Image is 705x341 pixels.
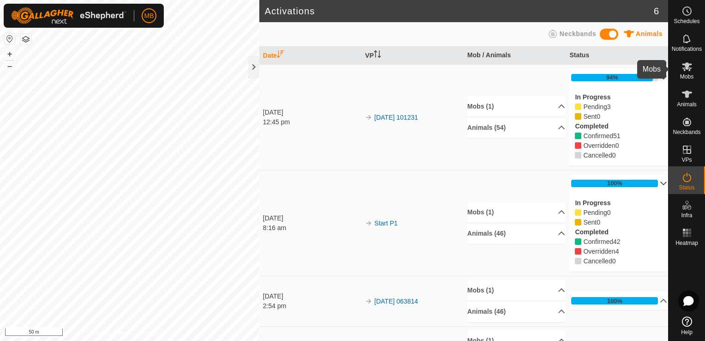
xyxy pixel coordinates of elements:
p-accordion-content: 100% [569,193,667,272]
span: Animals [677,102,697,107]
span: Cancelled [583,257,612,265]
p-accordion-content: 94% [569,87,667,166]
span: Pending [583,219,597,226]
span: Overridden [615,248,619,255]
p-accordion-header: 100% [569,292,667,310]
span: Neckbands [673,129,700,135]
p-accordion-header: Animals (54) [467,117,565,138]
label: In Progress [575,93,610,101]
div: [DATE] [263,213,361,223]
p-accordion-header: Animals (46) [467,301,565,322]
div: 100% [607,179,622,188]
i: 4 Overridden 77944, 77967, 77966, 77965, [575,248,581,255]
span: Pending [607,209,611,216]
p-accordion-header: Mobs (1) [467,96,565,117]
span: Confirmed [613,132,621,140]
span: Neckbands [560,30,596,37]
div: 100% [607,297,622,305]
span: Status [679,185,694,190]
th: Date [259,47,362,65]
p-sorticon: Activate to sort [374,52,381,59]
p-accordion-header: Mobs (1) [467,202,565,223]
div: 12:45 pm [263,117,361,127]
span: Notifications [672,46,702,52]
div: 94% [571,74,658,81]
a: Start P1 [374,219,398,227]
button: – [4,61,15,72]
i: 0 Pending [575,209,581,216]
span: Overridden [615,142,619,149]
span: Confirmed [613,238,621,245]
p-accordion-header: Mobs (1) [467,280,565,301]
label: Completed [575,228,608,236]
img: Gallagher Logo [11,7,126,24]
span: Mobs [680,74,693,79]
img: arrow [365,114,372,121]
span: Pending [583,113,597,120]
a: [DATE] 101231 [374,114,418,121]
div: 2:54 pm [263,301,361,311]
i: 0 Cancelled [575,258,581,264]
i: 0 Sent [575,219,581,225]
th: Mob / Animals [464,47,566,65]
img: arrow [365,219,372,227]
span: Overridden [583,142,615,149]
span: Sent [597,219,600,226]
span: VPs [681,157,692,163]
div: 100% [571,180,658,187]
div: 100% [571,297,658,304]
span: Sent [597,113,600,120]
p-sorticon: Activate to sort [277,52,284,59]
i: 3 Pending 78052, 77984, 78092, [575,104,581,110]
span: Cancelled [583,152,612,159]
label: In Progress [575,199,610,207]
span: Cancelled [612,152,616,159]
span: Cancelled [612,257,616,265]
label: Completed [575,122,608,130]
p-accordion-header: Animals (46) [467,223,565,244]
p-accordion-header: 100% [569,174,667,193]
button: + [4,49,15,60]
a: Privacy Policy [93,329,128,337]
span: Confirmed [583,238,613,245]
img: arrow [365,298,372,305]
span: Overridden [583,248,615,255]
span: MB [144,11,154,21]
div: 8:16 am [263,223,361,233]
h2: Activations [265,6,654,17]
button: Reset Map [4,33,15,44]
span: Infra [681,213,692,218]
th: VP [361,47,464,65]
p-accordion-header: 94% [569,68,667,87]
div: 94% [606,73,618,82]
span: Heatmap [675,240,698,246]
span: Schedules [674,18,699,24]
i: 0 Overridden [575,142,581,149]
span: Pending [583,103,607,110]
span: Animals [636,30,663,37]
a: [DATE] 063814 [374,298,418,305]
a: Help [669,313,705,339]
span: Pending [607,103,611,110]
i: 0 Cancelled [575,152,581,158]
i: 0 Sent [575,113,581,120]
a: Contact Us [139,329,166,337]
th: Status [566,47,668,65]
span: Help [681,329,693,335]
div: [DATE] [263,292,361,301]
i: 51 Confirmed 78057, 78040, 78041, 77915, 78050, 78054, 77939, 78091, 77916, 77914, 78051, 77911, ... [575,133,581,139]
span: 6 [654,4,659,18]
div: [DATE] [263,108,361,117]
button: Map Layers [20,34,31,45]
span: Confirmed [583,132,613,140]
i: 42 Confirmed 77920, 77960, 78044, 77923, 78037, 77952, 77986, 78046, 77925, 77955, 77921, 78042, ... [575,238,581,245]
span: Pending [583,209,607,216]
